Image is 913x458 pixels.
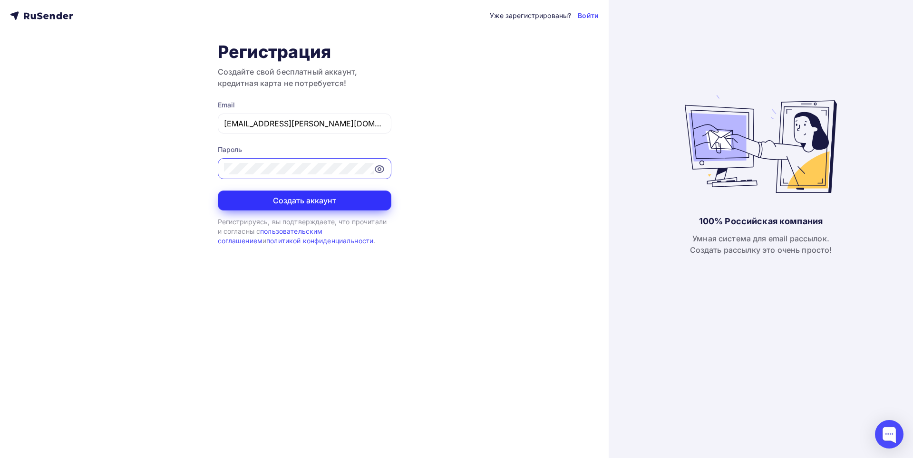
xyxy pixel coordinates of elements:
[690,233,832,256] div: Умная система для email рассылок. Создать рассылку это очень просто!
[699,216,823,227] div: 100% Российская компания
[224,118,385,129] input: Укажите свой email
[578,11,599,20] a: Войти
[490,11,571,20] div: Уже зарегистрированы?
[218,41,391,62] h1: Регистрация
[266,237,373,245] a: политикой конфиденциальности
[218,227,323,245] a: пользовательским соглашением
[218,191,391,210] button: Создать аккаунт
[218,66,391,89] h3: Создайте свой бесплатный аккаунт, кредитная карта не потребуется!
[218,100,391,110] div: Email
[218,217,391,246] div: Регистрируясь, вы подтверждаете, что прочитали и согласны с и .
[218,145,391,154] div: Пароль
